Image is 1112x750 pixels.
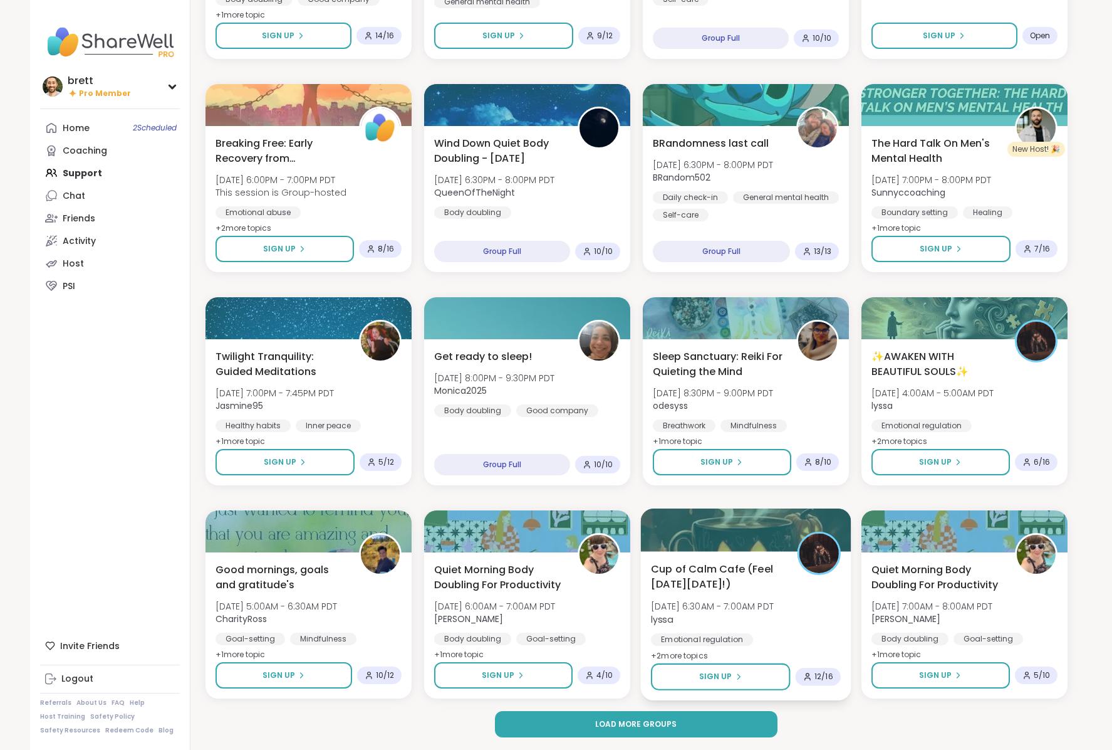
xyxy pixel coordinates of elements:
[871,236,1011,262] button: Sign Up
[40,668,180,690] a: Logout
[579,322,618,361] img: Monica2025
[653,420,715,432] div: Breathwork
[105,726,153,735] a: Redeem Code
[76,699,107,707] a: About Us
[653,399,688,412] b: odesyss
[133,123,177,133] span: 2 Scheduled
[595,719,677,730] span: Load more groups
[871,349,1001,379] span: ✨AWAKEN WITH BEAUTIFUL SOULS✨
[798,108,837,147] img: BRandom502
[361,108,400,147] img: ShareWell
[653,136,769,151] span: BRandomness last call
[361,535,400,574] img: CharityRoss
[651,663,790,690] button: Sign Up
[434,241,570,262] div: Group Full
[579,535,618,574] img: Adrienne_QueenOfTheDawn
[871,206,958,219] div: Boundary setting
[434,633,511,645] div: Body doubling
[1030,31,1050,41] span: Open
[963,206,1012,219] div: Healing
[871,387,994,399] span: [DATE] 4:00AM - 5:00AM PDT
[434,349,532,364] span: Get ready to sleep!
[651,561,783,592] span: Cup of Calm Cafe (Feel [DATE][DATE]!)
[40,230,180,252] a: Activity
[814,246,831,256] span: 13 / 13
[216,600,337,613] span: [DATE] 5:00AM - 6:30AM PDT
[699,671,732,682] span: Sign Up
[919,670,952,681] span: Sign Up
[434,136,564,166] span: Wind Down Quiet Body Doubling - [DATE]
[434,23,573,49] button: Sign Up
[40,275,180,297] a: PSI
[596,670,613,680] span: 4 / 10
[90,712,135,721] a: Safety Policy
[216,136,345,166] span: Breaking Free: Early Recovery from [GEOGRAPHIC_DATA]
[158,726,174,735] a: Blog
[871,420,972,432] div: Emotional regulation
[434,613,503,625] b: [PERSON_NAME]
[482,30,515,41] span: Sign Up
[923,30,955,41] span: Sign Up
[216,399,263,412] b: Jasmine95
[40,117,180,139] a: Home2Scheduled
[871,449,1010,475] button: Sign Up
[63,122,90,135] div: Home
[40,252,180,275] a: Host
[264,457,296,468] span: Sign Up
[1007,142,1065,157] div: New Host! 🎉
[871,633,948,645] div: Body doubling
[216,449,355,475] button: Sign Up
[920,243,952,255] span: Sign Up
[63,235,96,248] div: Activity
[43,77,63,97] img: brett
[651,633,753,646] div: Emotional regulation
[871,136,1001,166] span: The Hard Talk On Men's Mental Health
[919,457,952,468] span: Sign Up
[1034,244,1050,254] span: 7 / 16
[40,699,71,707] a: Referrals
[63,280,75,293] div: PSI
[216,662,352,689] button: Sign Up
[1034,670,1050,680] span: 5 / 10
[216,420,291,432] div: Healthy habits
[434,186,515,199] b: QueenOfTheNight
[871,186,945,199] b: Sunnyccoaching
[700,457,733,468] span: Sign Up
[40,184,180,207] a: Chat
[216,23,351,49] button: Sign Up
[216,613,267,625] b: CharityRoss
[799,534,838,573] img: lyssa
[651,600,774,613] span: [DATE] 6:30AM - 7:00AM PDT
[216,387,334,399] span: [DATE] 7:00PM - 7:45PM PDT
[653,28,789,49] div: Group Full
[296,420,361,432] div: Inner peace
[871,613,940,625] b: [PERSON_NAME]
[1017,108,1056,147] img: Sunnyccoaching
[495,711,777,737] button: Load more groups
[1017,322,1056,361] img: lyssa
[375,31,394,41] span: 14 / 16
[40,726,100,735] a: Safety Resources
[516,633,586,645] div: Goal-setting
[434,174,554,186] span: [DATE] 6:30PM - 8:00PM PDT
[871,174,991,186] span: [DATE] 7:00PM - 8:00PM PDT
[290,633,356,645] div: Mindfulness
[216,562,345,593] span: Good mornings, goals and gratitude's
[63,190,85,203] div: Chat
[653,171,710,184] b: BRandom502
[594,246,613,256] span: 10 / 10
[216,633,285,645] div: Goal-setting
[40,635,180,657] div: Invite Friends
[63,258,84,270] div: Host
[262,670,295,681] span: Sign Up
[216,174,346,186] span: [DATE] 6:00PM - 7:00PM PDT
[378,244,394,254] span: 8 / 16
[871,600,992,613] span: [DATE] 7:00AM - 8:00AM PDT
[112,699,125,707] a: FAQ
[653,387,773,399] span: [DATE] 8:30PM - 9:00PM PDT
[798,322,837,361] img: odesyss
[813,33,831,43] span: 10 / 10
[63,213,95,225] div: Friends
[653,191,728,204] div: Daily check-in
[871,23,1017,49] button: Sign Up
